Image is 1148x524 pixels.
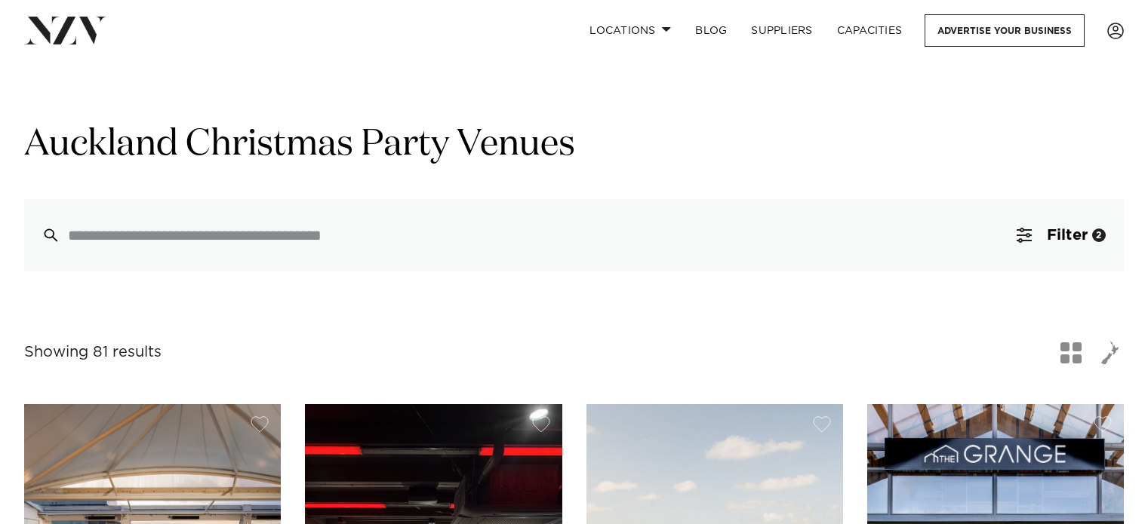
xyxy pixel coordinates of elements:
[24,121,1124,169] h1: Auckland Christmas Party Venues
[24,17,106,44] img: nzv-logo.png
[999,199,1124,271] button: Filter2
[825,14,915,47] a: Capacities
[925,14,1085,47] a: Advertise your business
[683,14,739,47] a: BLOG
[577,14,683,47] a: Locations
[1092,228,1106,242] div: 2
[739,14,824,47] a: SUPPLIERS
[24,341,162,364] div: Showing 81 results
[1047,228,1088,243] span: Filter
